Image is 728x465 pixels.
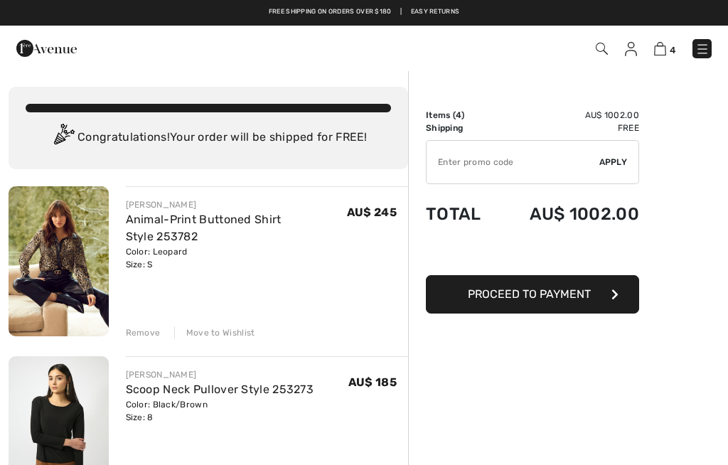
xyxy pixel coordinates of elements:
[126,213,282,243] a: Animal-Print Buttoned Shirt Style 253782
[126,245,347,271] div: Color: Leopard Size: S
[468,287,591,301] span: Proceed to Payment
[427,141,599,183] input: Promo code
[126,398,314,424] div: Color: Black/Brown Size: 8
[400,7,402,17] span: |
[670,45,675,55] span: 4
[654,42,666,55] img: Shopping Bag
[497,190,639,238] td: AU$ 1002.00
[456,110,461,120] span: 4
[126,198,347,211] div: [PERSON_NAME]
[16,34,77,63] img: 1ère Avenue
[126,383,314,396] a: Scoop Neck Pullover Style 253273
[426,275,639,314] button: Proceed to Payment
[497,122,639,134] td: Free
[654,40,675,57] a: 4
[126,368,314,381] div: [PERSON_NAME]
[426,190,497,238] td: Total
[426,238,639,270] iframe: PayPal
[497,109,639,122] td: AU$ 1002.00
[411,7,460,17] a: Easy Returns
[596,43,608,55] img: Search
[695,42,710,56] img: Menu
[49,124,77,152] img: Congratulation2.svg
[426,109,497,122] td: Items ( )
[347,205,397,219] span: AU$ 245
[269,7,392,17] a: Free shipping on orders over $180
[16,41,77,54] a: 1ère Avenue
[348,375,397,389] span: AU$ 185
[426,122,497,134] td: Shipping
[174,326,255,339] div: Move to Wishlist
[126,326,161,339] div: Remove
[9,186,109,336] img: Animal-Print Buttoned Shirt Style 253782
[625,42,637,56] img: My Info
[599,156,628,169] span: Apply
[26,124,391,152] div: Congratulations! Your order will be shipped for FREE!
